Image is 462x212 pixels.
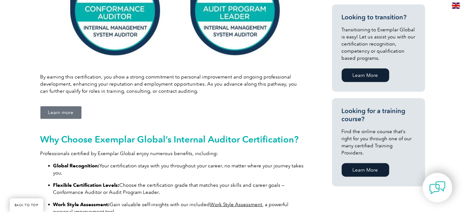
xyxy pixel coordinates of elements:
a: Learn More [342,163,389,177]
strong: Work Style Assessment: [53,202,110,207]
span: Learn more [48,110,74,115]
strong: Global Recognition: [53,163,100,169]
h3: Looking for a training course? [342,107,415,123]
strong: Flexible Certification Levels: [53,182,120,188]
h3: Looking to transition? [342,13,415,21]
a: Learn More [342,69,389,82]
p: Find the online course that’s right for you through one of our many certified Training Providers. [342,128,415,156]
p: Your certification stays with you throughout your career, no matter where your journey takes you. [53,162,306,176]
p: By earning this certification, you show a strong commitment to personal improvement and ongoing p... [40,73,306,95]
img: en [452,3,460,9]
a: Learn more [40,106,81,119]
img: contact-chat.png [429,180,446,196]
p: Professionals certified by Exemplar Global enjoy numerous benefits, including: [40,150,306,157]
a: BACK TO TOP [10,198,43,212]
a: Work Style Assessment [210,202,263,207]
p: Transitioning to Exemplar Global is easy! Let us assist you with our certification recognition, c... [342,26,415,62]
h2: Why Choose Exemplar Global’s Internal Auditor Certification? [40,134,306,144]
p: Choose the certification grade that matches your skills and career goals — Conformance Auditor or... [53,182,306,196]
